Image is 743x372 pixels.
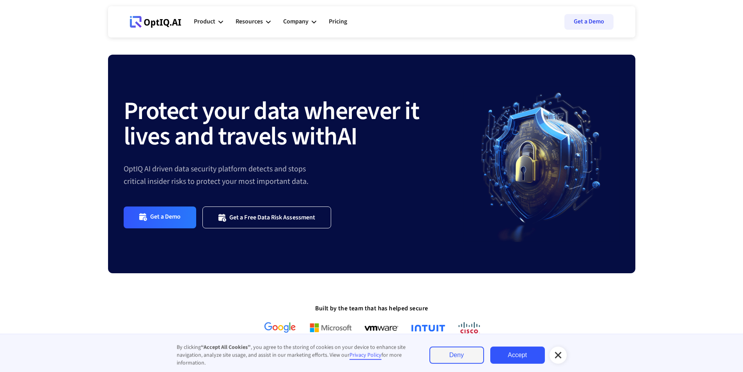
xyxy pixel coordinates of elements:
[124,206,197,228] a: Get a Demo
[429,347,484,364] a: Deny
[194,16,215,27] div: Product
[229,214,315,221] div: Get a Free Data Risk Assessment
[150,213,181,222] div: Get a Demo
[490,347,545,364] a: Accept
[315,304,428,313] strong: Built by the team that has helped secure
[564,14,614,30] a: Get a Demo
[329,10,347,34] a: Pricing
[177,344,414,367] div: By clicking , you agree to the storing of cookies on your device to enhance site navigation, anal...
[349,351,381,360] a: Privacy Policy
[236,10,271,34] div: Resources
[283,16,309,27] div: Company
[236,16,263,27] div: Resources
[283,10,316,34] div: Company
[337,119,357,155] strong: AI
[202,206,331,228] a: Get a Free Data Risk Assessment
[201,344,251,351] strong: “Accept All Cookies”
[194,10,223,34] div: Product
[124,93,419,155] strong: Protect your data wherever it lives and travels with
[124,163,464,188] div: OptIQ AI driven data security platform detects and stops critical insider risks to protect your m...
[130,10,181,34] a: Webflow Homepage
